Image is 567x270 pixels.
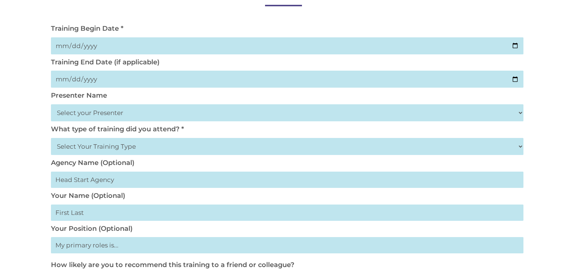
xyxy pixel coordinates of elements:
label: What type of training did you attend? * [51,125,184,133]
label: Training Begin Date * [51,24,123,33]
iframe: Chat Widget [447,190,567,270]
label: Presenter Name [51,91,107,99]
label: Your Name (Optional) [51,192,125,200]
label: Agency Name (Optional) [51,159,134,167]
input: Head Start Agency [51,172,523,188]
input: My primary roles is... [51,237,523,253]
p: How likely are you to recommend this training to a friend or colleague? [51,261,520,270]
label: Training End Date (if applicable) [51,58,159,66]
label: Your Position (Optional) [51,225,133,233]
input: First Last [51,205,523,221]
